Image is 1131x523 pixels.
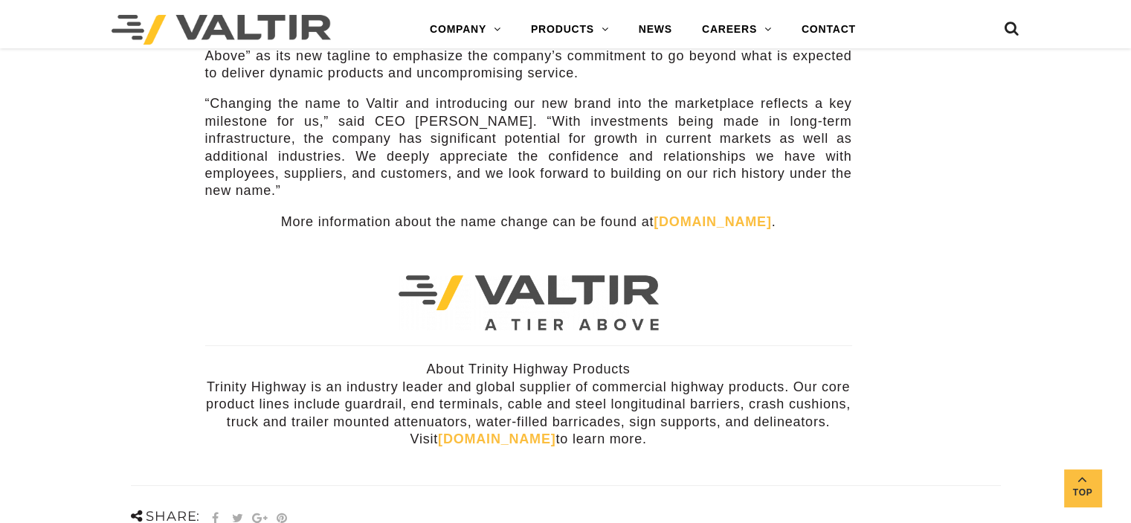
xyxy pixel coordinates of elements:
[516,15,624,45] a: PRODUCTS
[438,431,555,446] a: [DOMAIN_NAME]
[1064,484,1101,501] span: Top
[1064,469,1101,507] a: Top
[205,214,852,231] p: More information about the name change can be found at .
[687,15,787,45] a: CAREERS
[415,15,516,45] a: COMPANY
[112,15,331,45] img: Valtir
[787,15,871,45] a: CONTACT
[205,361,852,448] p: About Trinity Highway Products Trinity Highway is an industry leader and global supplier of comme...
[624,15,687,45] a: NEWS
[205,95,852,199] p: “Changing the name to Valtir and introducing our new brand into the marketplace reflects a key mi...
[654,214,771,229] a: [DOMAIN_NAME]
